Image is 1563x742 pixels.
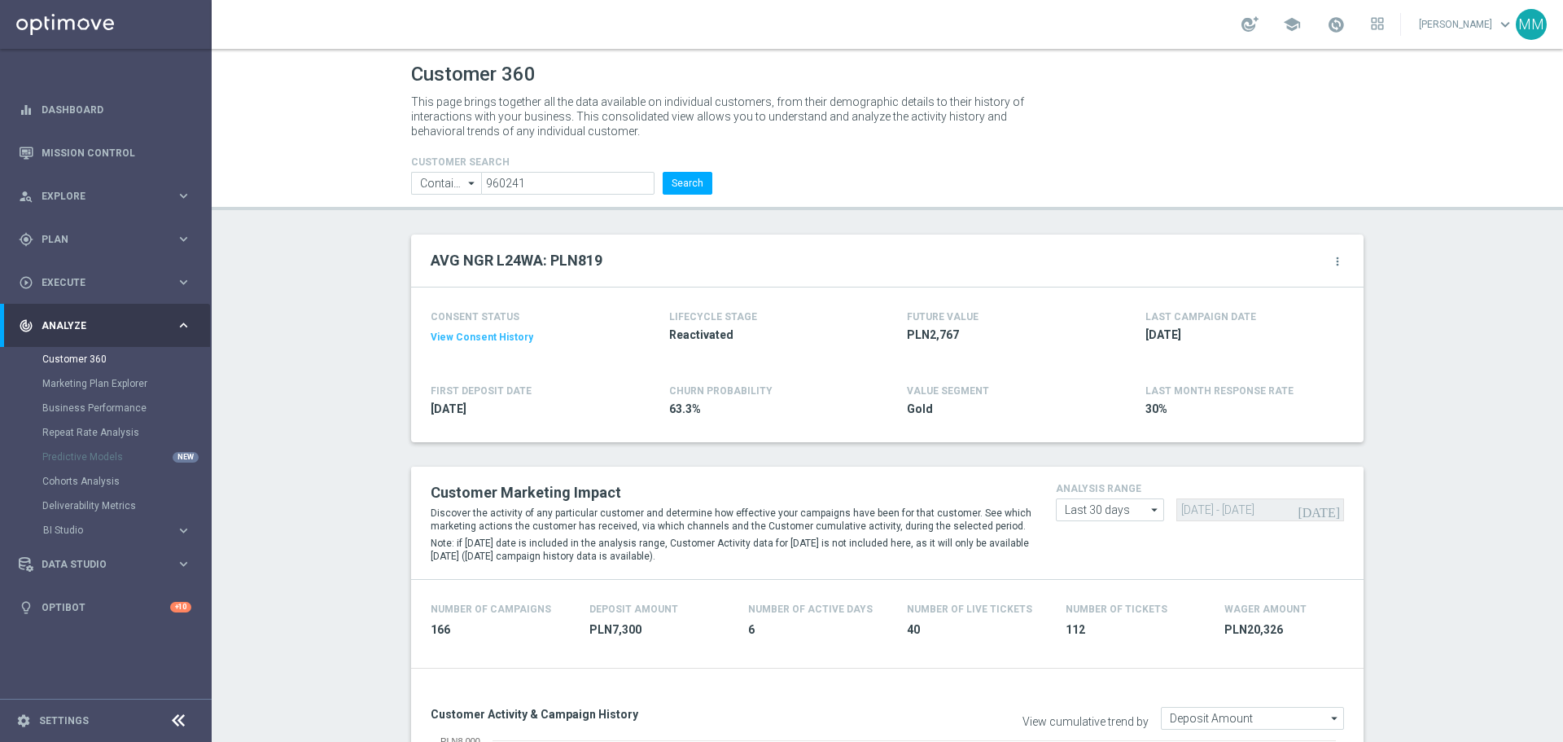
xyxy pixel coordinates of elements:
[748,622,887,638] span: 6
[1224,604,1307,615] h4: Wager Amount
[1331,255,1344,268] i: more_vert
[18,103,192,116] div: equalizer Dashboard
[669,385,773,397] span: CHURN PROBABILITY
[176,318,191,333] i: keyboard_arrow_right
[18,233,192,246] button: gps_fixed Plan keyboard_arrow_right
[431,537,1031,563] p: Note: if [DATE] date is included in the analysis range, Customer Activity data for [DATE] is not ...
[1145,311,1256,323] h4: LAST CAMPAIGN DATE
[19,103,33,117] i: equalizer
[42,499,169,512] a: Deliverability Metrics
[411,94,1038,138] p: This page brings together all the data available on individual customers, from their demographic ...
[176,523,191,538] i: keyboard_arrow_right
[18,190,192,203] button: person_search Explore keyboard_arrow_right
[19,275,33,290] i: play_circle_outline
[170,602,191,612] div: +10
[1516,9,1547,40] div: MM
[39,716,89,726] a: Settings
[42,371,210,396] div: Marketing Plan Explorer
[748,604,873,615] h4: Number of Active Days
[1496,15,1514,33] span: keyboard_arrow_down
[19,586,191,629] div: Optibot
[42,347,210,371] div: Customer 360
[1066,604,1167,615] h4: Number Of Tickets
[1145,402,1336,417] span: 30%
[589,604,678,615] h4: Deposit Amount
[42,131,191,174] a: Mission Control
[42,426,169,439] a: Repeat Rate Analysis
[669,327,860,343] span: Reactivated
[907,385,989,397] h4: VALUE SEGMENT
[42,445,210,469] div: Predictive Models
[18,601,192,614] button: lightbulb Optibot +10
[42,469,210,494] div: Cohorts Analysis
[431,402,621,417] span: 2018-04-12
[907,311,979,323] h4: FUTURE VALUE
[431,507,1031,533] p: Discover the activity of any particular customer and determine how effective your campaigns have ...
[42,235,176,244] span: Plan
[42,586,170,629] a: Optibot
[19,275,176,290] div: Execute
[663,172,712,195] button: Search
[1417,12,1516,37] a: [PERSON_NAME]keyboard_arrow_down
[431,483,1031,503] h2: Customer Marketing Impact
[42,321,176,331] span: Analyze
[19,131,191,174] div: Mission Control
[1224,622,1364,638] span: PLN20,326
[42,420,210,445] div: Repeat Rate Analysis
[1056,498,1164,521] input: Last 30 days
[907,622,1046,638] span: 40
[907,604,1032,615] h4: Number Of Live Tickets
[1161,707,1344,730] input: Deposit Amount
[42,191,176,201] span: Explore
[431,311,621,323] h4: CONSENT STATUS
[411,156,712,168] h4: CUSTOMER SEARCH
[19,600,33,615] i: lightbulb
[431,707,875,722] h3: Customer Activity & Campaign History
[19,189,176,204] div: Explore
[42,494,210,518] div: Deliverability Metrics
[42,402,169,415] a: Business Performance
[1327,708,1343,729] i: arrow_drop_down
[464,173,480,194] i: arrow_drop_down
[411,63,1364,86] h1: Customer 360
[907,402,1097,417] span: Gold
[1145,327,1336,343] span: 2025-08-27
[42,377,169,390] a: Marketing Plan Explorer
[42,88,191,131] a: Dashboard
[18,558,192,571] button: Data Studio keyboard_arrow_right
[42,560,176,569] span: Data Studio
[42,278,176,288] span: Execute
[18,147,192,160] button: Mission Control
[19,189,33,204] i: person_search
[18,276,192,289] div: play_circle_outline Execute keyboard_arrow_right
[19,318,176,333] div: Analyze
[19,232,176,247] div: Plan
[907,327,1097,343] span: PLN2,767
[43,525,176,535] div: BI Studio
[19,318,33,333] i: track_changes
[669,402,860,417] span: 63.3%
[42,353,169,366] a: Customer 360
[173,452,199,463] div: NEW
[42,524,192,537] button: BI Studio keyboard_arrow_right
[589,622,729,638] span: PLN7,300
[43,525,160,535] span: BI Studio
[411,172,481,195] input: Contains
[1283,15,1301,33] span: school
[176,556,191,572] i: keyboard_arrow_right
[431,251,602,270] h2: AVG NGR L24WA: PLN819
[16,713,31,728] i: settings
[18,319,192,332] button: track_changes Analyze keyboard_arrow_right
[1066,622,1205,638] span: 112
[42,518,210,542] div: BI Studio
[176,188,191,204] i: keyboard_arrow_right
[431,604,551,615] h4: Number of Campaigns
[19,232,33,247] i: gps_fixed
[669,311,757,323] h4: LIFECYCLE STAGE
[431,622,570,638] span: 166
